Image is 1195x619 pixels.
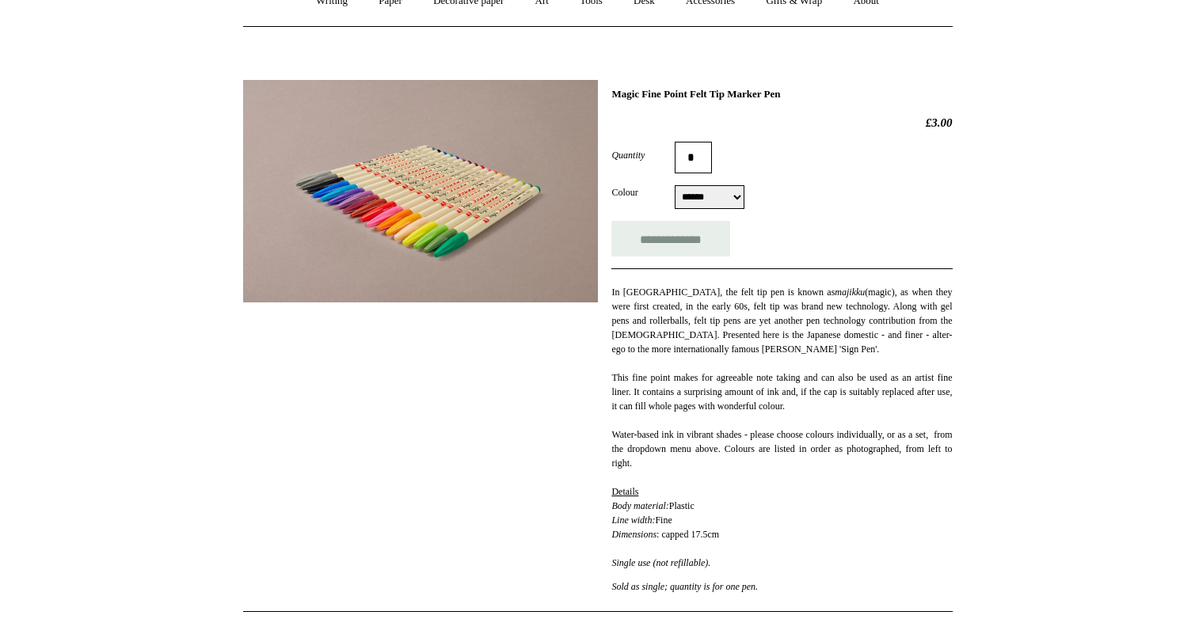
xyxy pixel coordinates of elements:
img: Magic Fine Point Felt Tip Marker Pen [243,80,598,302]
em: Body material: [611,500,668,511]
h2: £3.00 [611,116,952,130]
div: Fine : capped 17.5cm [611,513,952,541]
label: Colour [611,185,675,199]
em: Dimensions [611,529,656,540]
label: Quantity [611,148,675,162]
em: Line width: [611,515,655,526]
div: Water-based ink in vibrant shades - please choose colours individually, or as a set, from the dro... [611,413,952,470]
div: Plastic [611,470,952,513]
div: In [GEOGRAPHIC_DATA], the felt tip pen is known as (magic), as when they were first created, in t... [611,285,952,370]
div: This fine point makes for agreeable note taking and can also be used as an artist fine liner. It ... [611,370,952,413]
em: Sold as single; quantity is for one pen. [611,581,758,592]
h1: Magic Fine Point Felt Tip Marker Pen [611,88,952,101]
em: majikku [835,287,865,298]
span: Details [611,486,638,497]
em: Single use (not refillable). [611,557,710,568]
